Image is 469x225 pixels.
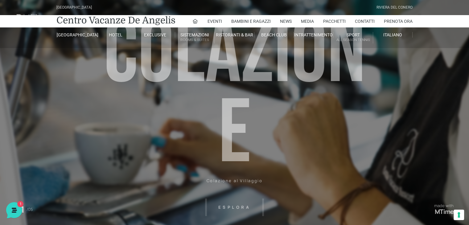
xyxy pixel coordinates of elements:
[43,168,81,182] button: 1Messaggi
[384,15,413,27] a: Prenota Ora
[5,168,43,182] button: Home
[56,14,175,27] a: Centro Vacanze De Angelis
[10,102,48,107] span: Trova una risposta
[383,32,402,37] span: Italiano
[355,15,375,27] a: Contatti
[95,177,104,182] p: Aiuto
[107,67,113,73] span: 1
[301,15,314,27] a: Media
[294,32,333,38] a: Intrattenimento
[5,27,104,39] p: La nostra missione è rendere la tua esperienza straordinaria!
[53,177,70,182] p: Messaggi
[96,32,135,38] a: Hotel
[333,32,373,43] a: SportAll Season Tennis
[323,15,346,27] a: Pacchetti
[56,5,92,10] div: [GEOGRAPHIC_DATA]
[14,116,101,122] input: Cerca un articolo...
[280,15,292,27] a: News
[254,32,294,38] a: Beach Club
[56,32,96,38] a: [GEOGRAPHIC_DATA]
[26,67,96,73] p: Ciao! Benvenuto al [GEOGRAPHIC_DATA]! Come posso aiutarti!
[5,5,104,25] h2: Ciao da De Angelis Resort 👋
[80,168,118,182] button: Aiuto
[62,168,66,172] span: 1
[215,32,254,38] a: Ristoranti & Bar
[5,201,23,219] iframe: Customerly Messenger Launcher
[7,57,116,75] a: [PERSON_NAME]Ciao! Benvenuto al [GEOGRAPHIC_DATA]! Come posso aiutarti!20 gg fa1
[40,81,91,86] span: Inizia una conversazione
[19,177,29,182] p: Home
[231,15,271,27] a: Bambini e Ragazzi
[26,59,96,65] span: [PERSON_NAME]
[376,5,413,10] div: Riviera Del Conero
[175,37,214,43] small: Rooms & Suites
[10,78,113,90] button: Inizia una conversazione
[208,15,222,27] a: Eventi
[55,49,113,54] a: [DEMOGRAPHIC_DATA] tutto
[66,102,113,107] a: Apri Centro Assistenza
[175,32,215,43] a: SistemazioniRooms & Suites
[333,37,372,43] small: All Season Tennis
[373,32,413,38] a: Italiano
[99,59,113,65] p: 20 gg fa
[136,32,175,38] a: Exclusive
[10,49,52,54] span: Le tue conversazioni
[454,210,464,220] button: Le tue preferenze relative al consenso per le tecnologie di tracciamento
[10,60,22,72] img: light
